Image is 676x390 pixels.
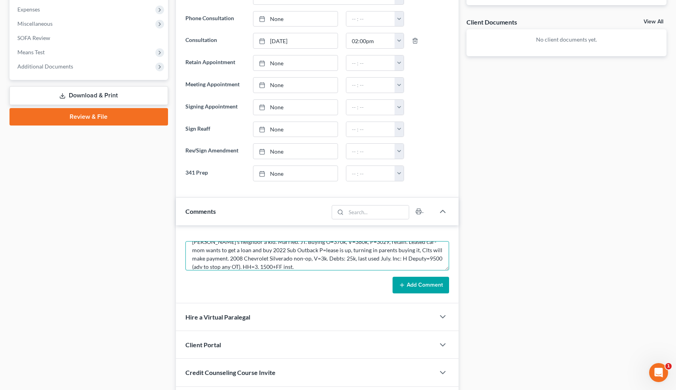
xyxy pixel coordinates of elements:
[253,55,337,70] a: None
[473,36,660,44] p: No client documents yet.
[17,49,45,55] span: Means Test
[181,143,249,159] label: Rev/Sign Amendment
[17,6,40,13] span: Expenses
[253,100,337,115] a: None
[185,313,250,321] span: Hire a Virtual Paralegal
[393,277,449,293] button: Add Comment
[346,144,395,159] input: -- : --
[665,363,672,369] span: 1
[181,77,249,93] label: Meeting Appointment
[181,55,249,71] label: Retain Appointment
[181,166,249,181] label: 341 Prep
[346,100,395,115] input: -- : --
[185,207,216,215] span: Comments
[346,122,395,137] input: -- : --
[181,122,249,137] label: Sign Reaff
[185,369,276,376] span: Credit Counseling Course Invite
[346,78,395,93] input: -- : --
[17,63,73,70] span: Additional Documents
[11,31,168,45] a: SOFA Review
[253,11,337,27] a: None
[253,78,337,93] a: None
[17,20,53,27] span: Miscellaneous
[181,99,249,115] label: Signing Appointment
[346,55,395,70] input: -- : --
[346,205,409,219] input: Search...
[346,33,395,48] input: -- : --
[346,11,395,27] input: -- : --
[9,108,168,126] a: Review & File
[253,166,337,181] a: None
[346,166,395,181] input: -- : --
[181,33,249,49] label: Consultation
[253,33,337,48] a: [DATE]
[466,18,517,26] div: Client Documents
[649,363,668,382] iframe: Intercom live chat
[253,144,337,159] a: None
[17,34,50,41] span: SOFA Review
[644,19,663,25] a: View All
[181,11,249,27] label: Phone Consultation
[253,122,337,137] a: None
[185,341,221,348] span: Client Portal
[9,86,168,105] a: Download & Print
